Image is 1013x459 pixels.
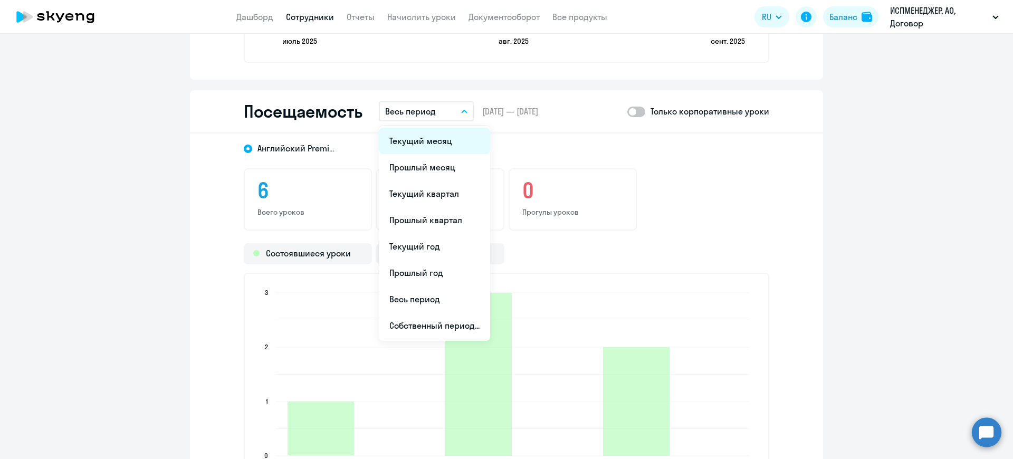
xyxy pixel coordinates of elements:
a: Начислить уроки [387,12,456,22]
text: 2 [265,343,268,351]
text: 1 [266,397,268,405]
path: 2025-07-28T21:00:00.000Z Состоявшиеся уроки 1 [288,401,354,455]
div: Состоявшиеся уроки [244,243,372,264]
img: balance [862,12,872,22]
text: 0 [267,26,271,34]
text: авг. 2025 [499,36,529,46]
a: Дашборд [236,12,273,22]
text: 3 [265,289,268,297]
ul: RU [379,126,490,341]
button: RU [754,6,789,27]
p: Прогулы уроков [522,207,623,217]
a: Отчеты [347,12,375,22]
a: Документооборот [469,12,540,22]
p: Весь период [385,105,436,118]
path: 2025-09-22T21:00:00.000Z Состоявшиеся уроки 2 [603,347,670,456]
span: [DATE] — [DATE] [482,106,538,117]
path: 2025-08-11T21:00:00.000Z Состоявшиеся уроки 3 [445,293,512,456]
h2: Посещаемость [244,101,362,122]
button: Балансbalance [823,6,878,27]
text: июль 2025 [282,36,317,46]
p: ИСПМЕНЕДЖЕР, АО, Договор [890,4,988,30]
span: RU [762,11,771,23]
a: Сотрудники [286,12,334,22]
button: Весь период [379,101,474,121]
div: Баланс [829,11,857,23]
p: Всего уроков [257,207,358,217]
h3: 0 [522,178,623,203]
text: сент. 2025 [711,36,745,46]
div: Прогулы [376,243,504,264]
span: Английский Premium [257,142,337,154]
a: Все продукты [552,12,607,22]
p: Только корпоративные уроки [651,105,769,118]
h3: 6 [257,178,358,203]
button: ИСПМЕНЕДЖЕР, АО, Договор [885,4,1004,30]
